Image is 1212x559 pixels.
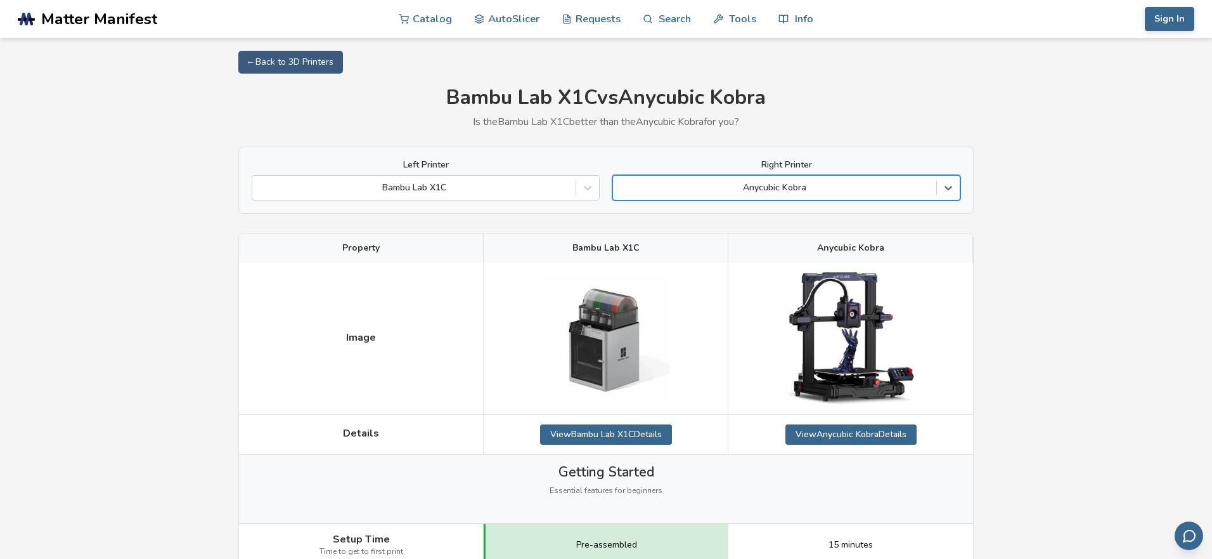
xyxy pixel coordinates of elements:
[817,243,884,253] span: Anycubic Kobra
[1175,522,1203,550] button: Send feedback via email
[1145,7,1194,31] button: Sign In
[550,487,662,496] span: Essential features for beginners
[346,332,376,343] span: Image
[343,428,379,439] span: Details
[540,424,672,445] a: ViewBambu Lab X1CDetails
[238,51,343,74] a: ← Back to 3D Printers
[558,464,654,480] span: Getting Started
[572,243,640,253] span: Bambu Lab X1C
[41,10,157,28] span: Matter Manifest
[252,160,600,170] label: Left Printer
[238,86,974,110] h1: Bambu Lab X1C vs Anycubic Kobra
[828,540,873,550] span: 15 minutes
[333,534,390,545] span: Setup Time
[342,243,380,253] span: Property
[543,275,669,402] img: Bambu Lab X1C
[785,424,917,445] a: ViewAnycubic KobraDetails
[259,183,261,193] input: Bambu Lab X1C
[238,116,974,128] p: Is the Bambu Lab X1C better than the Anycubic Kobra for you?
[319,548,403,556] span: Time to get to first print
[787,272,914,405] img: Anycubic Kobra
[576,540,637,550] span: Pre-assembled
[612,160,960,170] label: Right Printer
